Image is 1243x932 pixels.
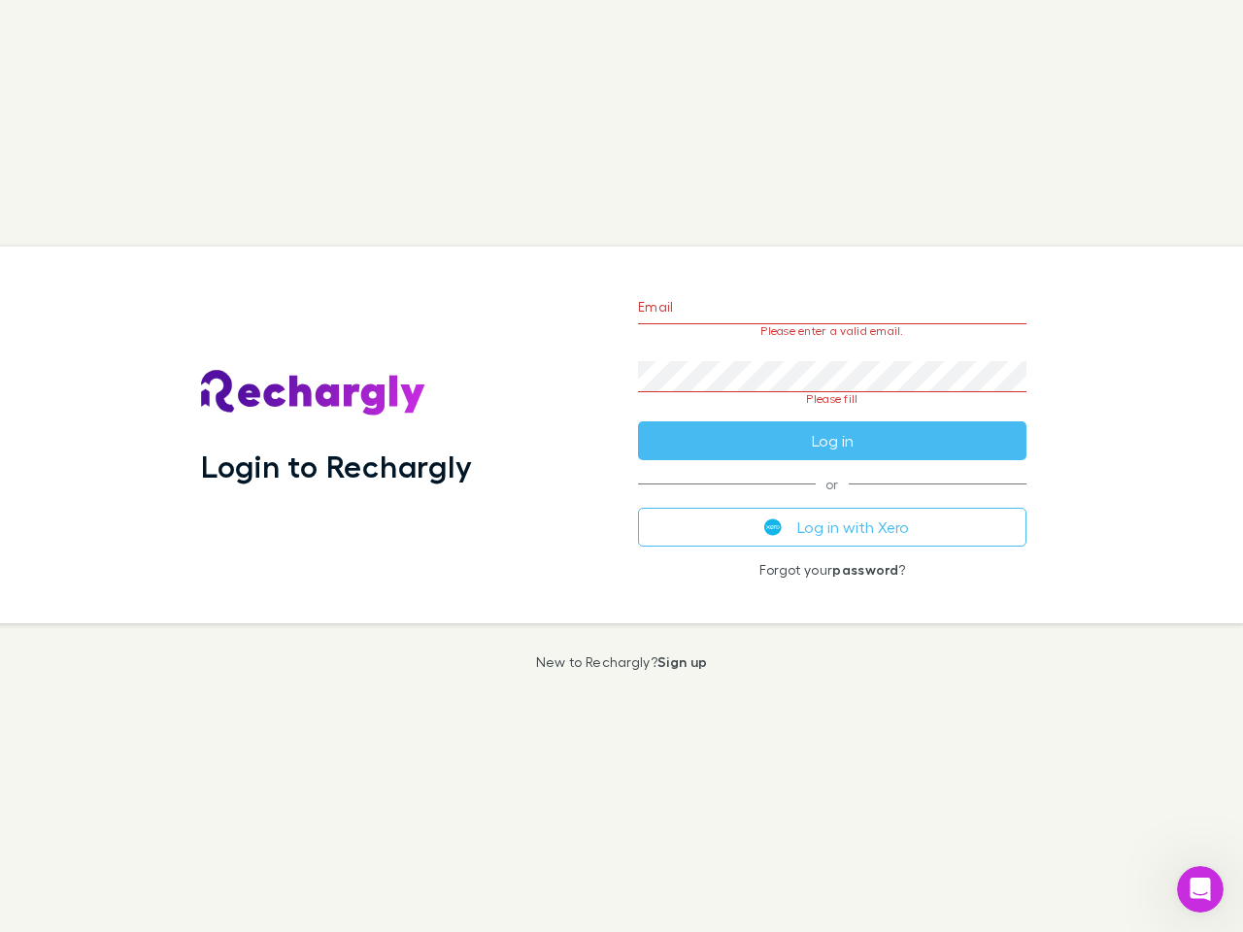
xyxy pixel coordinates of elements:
[638,421,1026,460] button: Log in
[638,508,1026,547] button: Log in with Xero
[638,324,1026,338] p: Please enter a valid email.
[201,448,472,484] h1: Login to Rechargly
[657,653,707,670] a: Sign up
[832,561,898,578] a: password
[638,562,1026,578] p: Forgot your ?
[536,654,708,670] p: New to Rechargly?
[638,392,1026,406] p: Please fill
[201,370,426,416] img: Rechargly's Logo
[638,483,1026,484] span: or
[1177,866,1224,913] iframe: Intercom live chat
[764,518,782,536] img: Xero's logo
